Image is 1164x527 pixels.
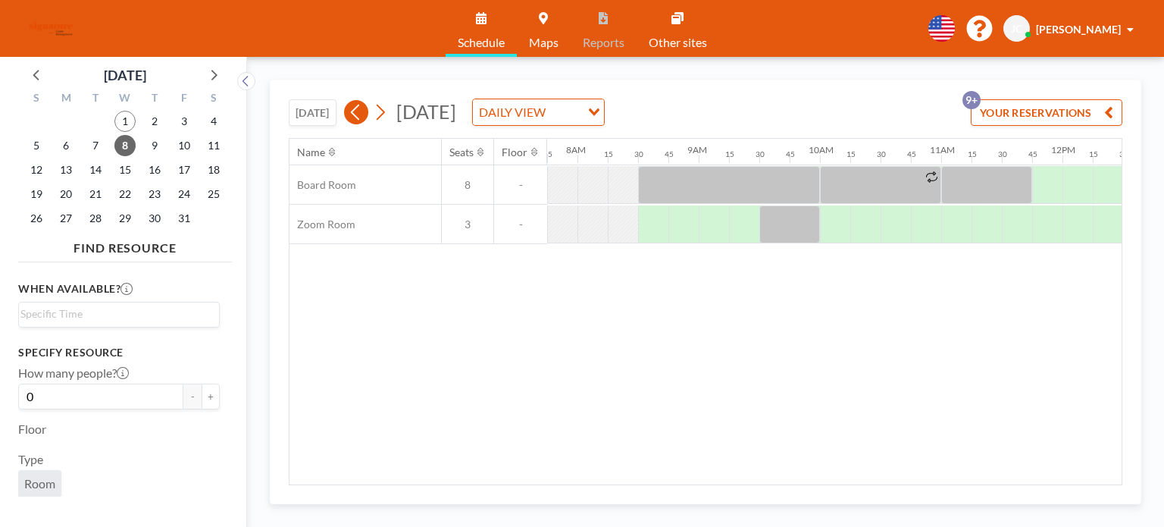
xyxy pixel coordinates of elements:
[26,184,47,205] span: Sunday, October 19, 2025
[18,234,232,256] h4: FIND RESOURCE
[494,178,547,192] span: -
[114,208,136,229] span: Wednesday, October 29, 2025
[55,159,77,180] span: Monday, October 13, 2025
[604,149,613,159] div: 15
[174,159,195,180] span: Friday, October 17, 2025
[183,384,202,409] button: -
[458,36,505,49] span: Schedule
[18,422,46,437] label: Floor
[289,99,336,126] button: [DATE]
[18,346,220,359] h3: Specify resource
[649,36,707,49] span: Other sites
[26,208,47,229] span: Sunday, October 26, 2025
[846,149,856,159] div: 15
[687,144,707,155] div: 9AM
[19,303,219,325] div: Search for option
[174,184,195,205] span: Friday, October 24, 2025
[85,159,106,180] span: Tuesday, October 14, 2025
[18,365,129,381] label: How many people?
[502,146,527,159] div: Floor
[907,149,916,159] div: 45
[297,146,325,159] div: Name
[962,91,981,109] p: 9+
[144,159,165,180] span: Thursday, October 16, 2025
[55,208,77,229] span: Monday, October 27, 2025
[1036,23,1121,36] span: [PERSON_NAME]
[203,159,224,180] span: Saturday, October 18, 2025
[756,149,765,159] div: 30
[111,89,140,109] div: W
[396,100,456,123] span: [DATE]
[634,149,643,159] div: 30
[289,218,355,231] span: Zoom Room
[81,89,111,109] div: T
[998,149,1007,159] div: 30
[1011,22,1022,36] span: JC
[1119,149,1128,159] div: 30
[971,99,1122,126] button: YOUR RESERVATIONS9+
[1028,149,1037,159] div: 45
[85,184,106,205] span: Tuesday, October 21, 2025
[174,208,195,229] span: Friday, October 31, 2025
[22,89,52,109] div: S
[114,159,136,180] span: Wednesday, October 15, 2025
[199,89,228,109] div: S
[476,102,549,122] span: DAILY VIEW
[144,111,165,132] span: Thursday, October 2, 2025
[26,135,47,156] span: Sunday, October 5, 2025
[1089,149,1098,159] div: 15
[144,135,165,156] span: Thursday, October 9, 2025
[583,36,624,49] span: Reports
[55,184,77,205] span: Monday, October 20, 2025
[144,184,165,205] span: Thursday, October 23, 2025
[725,149,734,159] div: 15
[289,178,356,192] span: Board Room
[968,149,977,159] div: 15
[442,218,493,231] span: 3
[85,208,106,229] span: Tuesday, October 28, 2025
[543,149,552,159] div: 45
[20,306,211,322] input: Search for option
[18,452,43,467] label: Type
[473,99,604,125] div: Search for option
[566,144,586,155] div: 8AM
[114,111,136,132] span: Wednesday, October 1, 2025
[203,184,224,205] span: Saturday, October 25, 2025
[104,64,146,86] div: [DATE]
[449,146,474,159] div: Seats
[202,384,220,409] button: +
[114,184,136,205] span: Wednesday, October 22, 2025
[550,102,579,122] input: Search for option
[442,178,493,192] span: 8
[85,135,106,156] span: Tuesday, October 7, 2025
[24,14,78,44] img: organization-logo
[144,208,165,229] span: Thursday, October 30, 2025
[24,476,55,491] span: Room
[877,149,886,159] div: 30
[55,135,77,156] span: Monday, October 6, 2025
[809,144,834,155] div: 10AM
[203,135,224,156] span: Saturday, October 11, 2025
[665,149,674,159] div: 45
[786,149,795,159] div: 45
[494,218,547,231] span: -
[203,111,224,132] span: Saturday, October 4, 2025
[26,159,47,180] span: Sunday, October 12, 2025
[1051,144,1075,155] div: 12PM
[174,111,195,132] span: Friday, October 3, 2025
[139,89,169,109] div: T
[52,89,81,109] div: M
[930,144,955,155] div: 11AM
[169,89,199,109] div: F
[114,135,136,156] span: Wednesday, October 8, 2025
[174,135,195,156] span: Friday, October 10, 2025
[529,36,559,49] span: Maps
